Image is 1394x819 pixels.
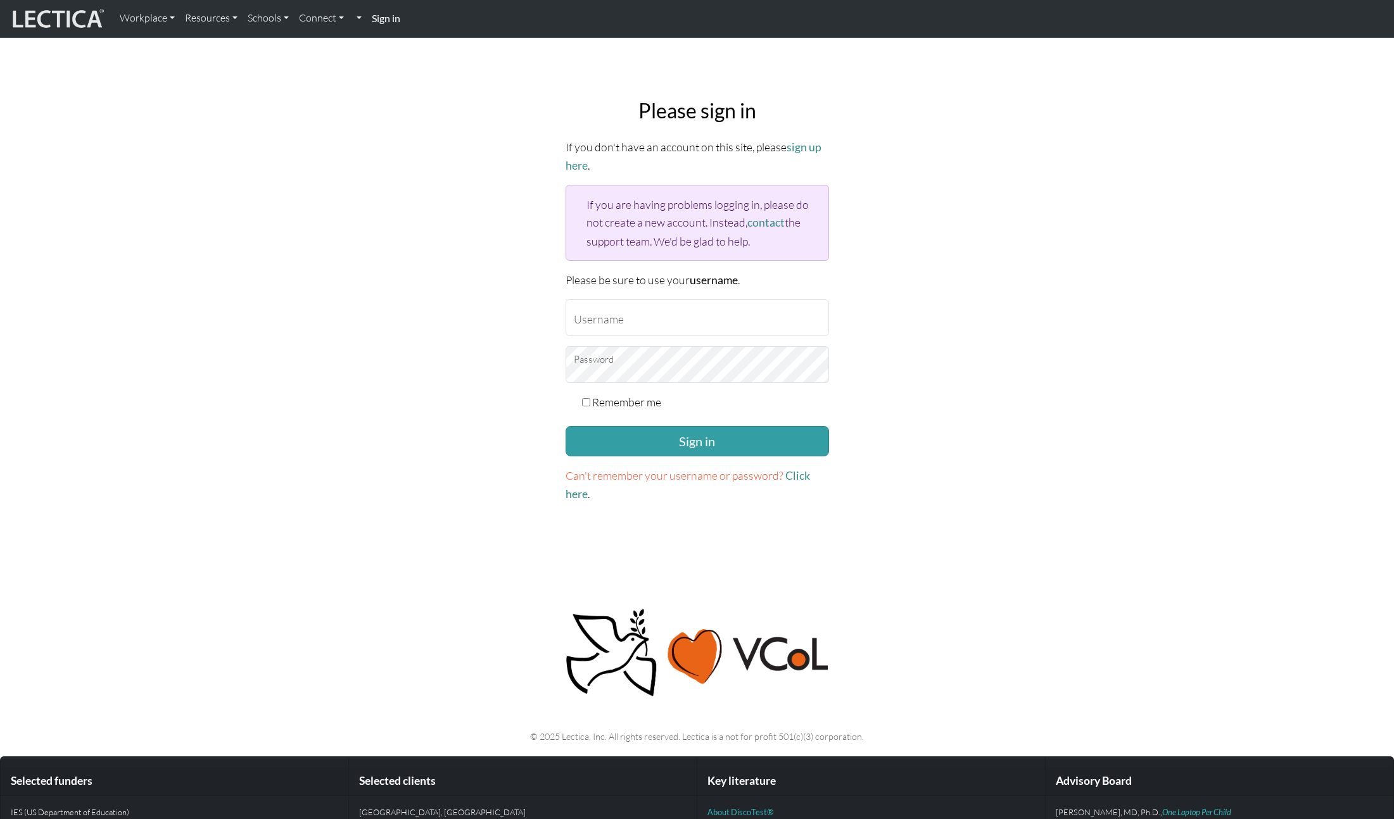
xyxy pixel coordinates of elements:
a: One Laptop Per Child [1162,807,1231,817]
a: Resources [180,5,243,32]
label: Remember me [592,393,661,411]
h2: Please sign in [566,99,829,123]
a: Connect [294,5,349,32]
strong: username [690,273,738,287]
p: If you don't have an account on this site, please . [566,138,829,175]
div: If you are having problems logging in, please do not create a new account. Instead, the support t... [566,185,829,260]
div: Selected funders [1,767,348,796]
a: Schools [243,5,294,32]
div: Selected clients [349,767,697,796]
p: . [566,466,829,503]
a: Sign in [367,5,405,32]
p: IES (US Department of Education) [11,806,338,818]
img: lecticalive [10,7,105,31]
button: Sign in [566,426,829,456]
a: Workplace [115,5,180,32]
a: About DiscoTest® [707,807,773,817]
div: Key literature [697,767,1045,796]
span: Can't remember your username or password? [566,468,783,482]
img: Peace, love, VCoL [562,607,833,699]
p: [PERSON_NAME], MD, Ph.D., [1056,806,1383,818]
a: contact [747,216,785,229]
div: Advisory Board [1046,767,1393,796]
p: © 2025 Lectica, Inc. All rights reserved. Lectica is a not for profit 501(c)(3) corporation. [287,729,1108,744]
strong: Sign in [372,12,400,24]
input: Username [566,299,829,336]
p: [GEOGRAPHIC_DATA], [GEOGRAPHIC_DATA] [359,806,687,818]
p: Please be sure to use your . [566,271,829,289]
